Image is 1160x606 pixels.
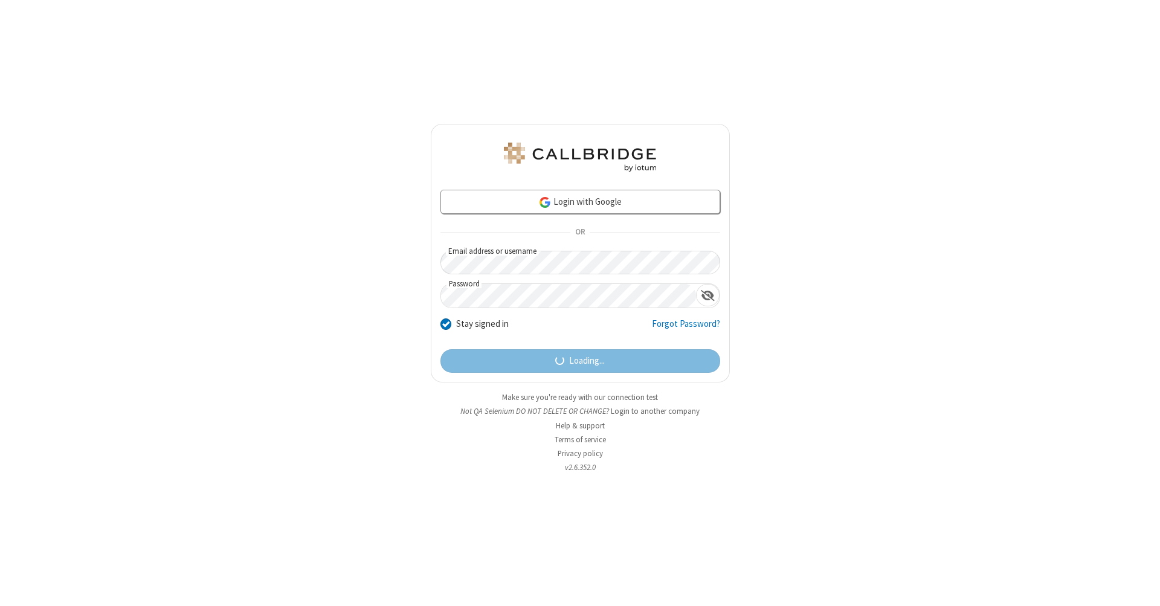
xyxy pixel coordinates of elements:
a: Make sure you're ready with our connection test [502,392,658,402]
a: Terms of service [555,434,606,445]
a: Forgot Password? [652,317,720,340]
button: Loading... [440,349,720,373]
li: Not QA Selenium DO NOT DELETE OR CHANGE? [431,405,730,417]
button: Login to another company [611,405,700,417]
a: Privacy policy [558,448,603,459]
input: Email address or username [440,251,720,274]
input: Password [441,284,696,308]
img: google-icon.png [538,196,552,209]
div: Show password [696,284,720,306]
img: QA Selenium DO NOT DELETE OR CHANGE [501,143,659,172]
label: Stay signed in [456,317,509,331]
li: v2.6.352.0 [431,462,730,473]
a: Help & support [556,421,605,431]
span: Loading... [569,354,605,368]
span: OR [570,224,590,241]
a: Login with Google [440,190,720,214]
